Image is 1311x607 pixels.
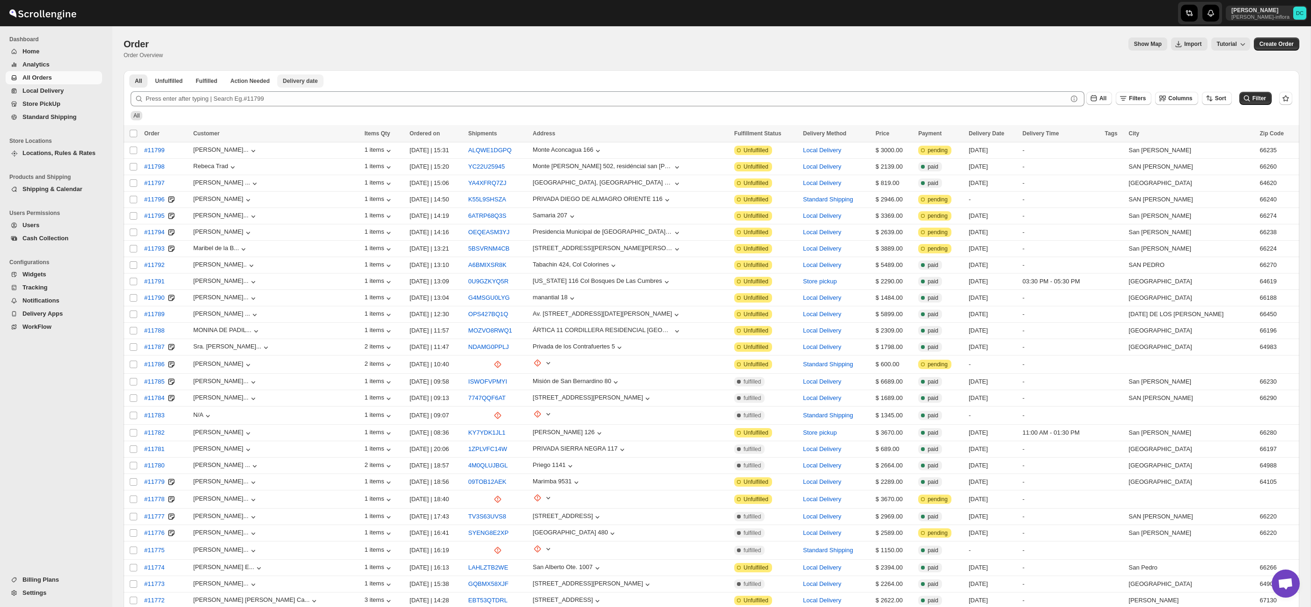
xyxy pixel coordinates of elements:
button: 1 items [364,261,393,270]
button: Deliverydate [277,74,324,88]
div: [GEOGRAPHIC_DATA] 480 [533,529,608,536]
div: [PERSON_NAME]... [193,146,249,153]
button: #11779 [139,474,170,489]
span: #11778 [144,495,164,504]
button: [US_STATE] 116 Col Bosques De Las Cumbres [533,277,671,287]
span: Local Delivery [22,87,64,94]
button: 1 items [364,429,393,438]
button: #11786 [139,357,170,372]
span: #11787 [144,342,164,352]
div: 1 items [364,294,393,303]
button: 7747QQF6AT [468,394,506,401]
span: #11798 [144,162,164,171]
span: #11781 [144,444,164,454]
span: #11796 [144,195,164,204]
button: #11789 [139,307,170,322]
div: Av. [STREET_ADDRESS][DATE][PERSON_NAME] [533,310,672,317]
span: Create Order [1259,40,1294,48]
button: 1 items [364,228,393,237]
div: 2 items [364,360,393,370]
button: 1 items [364,378,393,387]
button: Misión de San Bernardino 80 [533,378,621,387]
div: 1 items [364,326,393,336]
div: Rebeca Trad [193,163,237,172]
button: PRIVADA SIERRA NEGRA 117 [533,445,627,454]
span: Import [1184,40,1201,48]
button: [PERSON_NAME]... [193,546,258,555]
button: #11782 [139,425,170,440]
div: [US_STATE] 116 Col Bosques De Las Cumbres [533,277,662,284]
button: 5BSVRNM4CB [468,245,509,252]
button: 1 items [364,179,393,188]
button: Tabachin 424, Col Colorines [533,261,619,270]
span: #11792 [144,260,164,270]
p: [PERSON_NAME]-inflora [1231,14,1289,20]
button: KY7YDK1JL1 [468,429,506,436]
div: [PERSON_NAME]... [193,378,249,385]
div: [GEOGRAPHIC_DATA], [GEOGRAPHIC_DATA] 171 [533,179,672,186]
span: Sort [1215,95,1226,102]
span: All [1099,95,1106,102]
button: [PERSON_NAME]... [193,529,258,538]
div: 1 items [364,394,393,403]
span: #11795 [144,211,164,221]
button: 1 items [364,512,393,522]
div: 2 items [364,343,393,352]
div: 1 items [364,411,393,421]
button: [PERSON_NAME]... [193,378,258,387]
span: #11785 [144,377,164,386]
button: 1 items [364,546,393,555]
button: 1 items [364,529,393,538]
span: Delivery Apps [22,310,63,317]
div: [PERSON_NAME]... [193,478,249,485]
button: Local Delivery [803,261,841,268]
button: [PERSON_NAME] [193,195,253,205]
div: [PERSON_NAME]... [193,512,249,519]
span: Home [22,48,39,55]
button: 1 items [364,445,393,454]
button: #11792 [139,258,170,273]
button: Local Delivery [803,212,841,219]
button: Local Delivery [803,343,841,350]
span: #11791 [144,277,164,286]
button: [PERSON_NAME] [193,228,253,237]
span: #11786 [144,360,164,369]
button: [GEOGRAPHIC_DATA] 480 [533,529,618,538]
button: MOZVO8RWQ1 [468,327,512,334]
div: 1 items [364,163,393,172]
button: [STREET_ADDRESS] [533,512,603,522]
button: WorkFlow [6,320,102,333]
button: #11776 [139,526,170,540]
button: [PERSON_NAME] [193,429,253,438]
span: Analytics [22,61,50,68]
button: 2 items [364,461,393,471]
button: 4M0QLUJBGL [468,462,508,469]
button: G4MSGU0LYG [468,294,510,301]
span: Standard Shipping [22,113,77,120]
button: Monte [PERSON_NAME] 502, residéncial san [PERSON_NAME] [533,163,682,172]
button: [PERSON_NAME]... [193,495,258,504]
button: #11794 [139,225,170,240]
button: #11795 [139,208,170,223]
div: [PERSON_NAME]... [193,529,249,536]
span: Store PickUp [22,100,60,107]
button: Local Delivery [803,311,841,318]
div: [PERSON_NAME] ... [193,461,250,468]
button: 1 items [364,244,393,254]
button: Sra. [PERSON_NAME]... [193,343,271,352]
button: TV3S63UVS8 [468,513,506,520]
span: Filters [1129,95,1146,102]
button: YA4XFRQ7ZJ [468,179,506,186]
button: A6BMIXSR8K [468,261,507,268]
div: [PERSON_NAME] ... [193,310,250,317]
button: #11790 [139,290,170,305]
span: DAVID CORONADO [1293,7,1306,20]
button: N/A [193,411,213,421]
div: [PERSON_NAME] ... [193,179,250,186]
button: manantial 18 [533,294,577,303]
button: [STREET_ADDRESS][PERSON_NAME][PERSON_NAME] [533,244,682,254]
